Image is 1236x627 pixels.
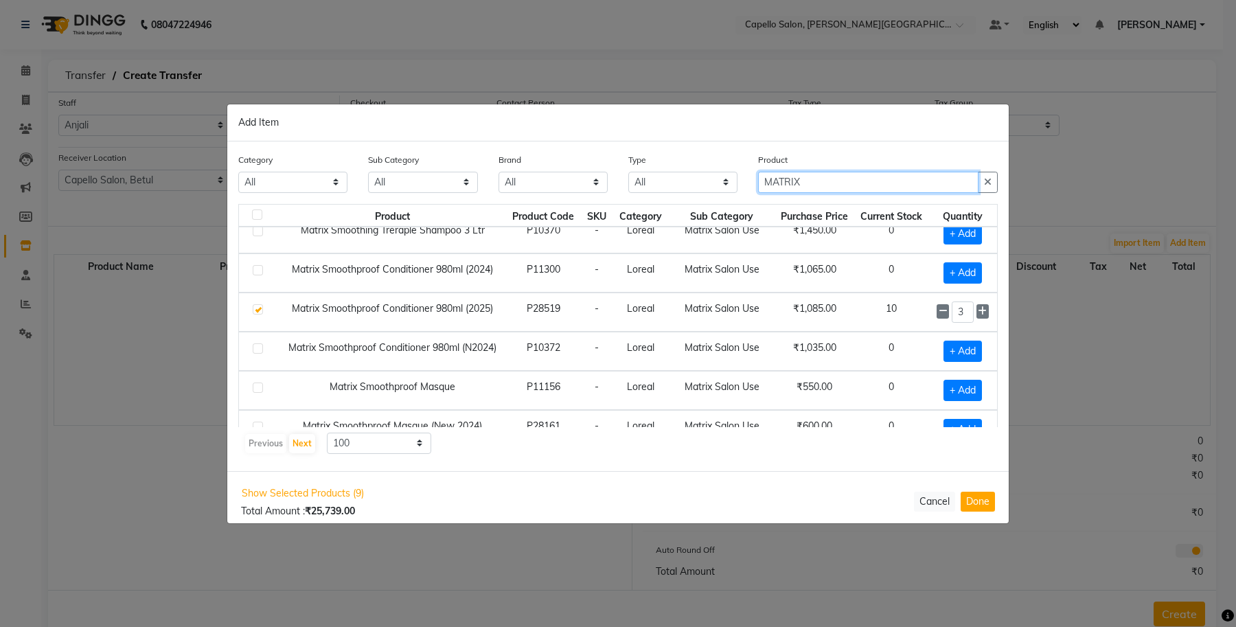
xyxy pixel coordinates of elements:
td: Loreal [613,410,669,449]
input: Search or Scan Product [758,172,978,193]
span: + Add [943,380,982,401]
td: Matrix Salon Use [669,371,775,410]
th: SKU [580,204,613,227]
td: P11300 [506,253,580,293]
td: ₹1,035.00 [775,332,854,371]
td: P28519 [506,293,580,332]
td: Matrix Smoothproof Conditioner 980ml (N2024) [279,332,506,371]
td: ₹1,450.00 [775,214,854,253]
td: ₹1,085.00 [775,293,854,332]
div: Add Item [227,104,1009,141]
td: 0 [854,253,928,293]
td: - [580,332,613,371]
th: Product Code [506,204,580,227]
td: - [580,253,613,293]
span: Show Selected Products (9) [241,486,365,501]
td: P11156 [506,371,580,410]
th: Sub Category [669,204,775,227]
td: 0 [854,410,928,449]
th: Product [279,204,506,227]
label: Product [758,154,788,166]
td: P10370 [506,214,580,253]
span: Total Amount : [241,505,355,517]
td: Matrix Salon Use [669,293,775,332]
td: Matrix Smoothproof Masque [279,371,506,410]
td: P28161 [506,410,580,449]
td: Matrix Smoothing Treraple Shampoo 3 Ltr [279,214,506,253]
td: Loreal [613,371,669,410]
label: Sub Category [368,154,419,166]
span: Purchase Price [781,210,848,223]
span: + Add [943,341,982,362]
td: Loreal [613,332,669,371]
td: Loreal [613,214,669,253]
button: Cancel [914,492,955,512]
td: P10372 [506,332,580,371]
td: Loreal [613,293,669,332]
td: Matrix Smoothproof Conditioner 980ml (2025) [279,293,506,332]
th: Quantity [928,204,997,227]
td: - [580,293,613,332]
td: Matrix Salon Use [669,332,775,371]
td: 10 [854,293,928,332]
td: Loreal [613,253,669,293]
td: Matrix Salon Use [669,253,775,293]
td: Matrix Smoothproof Masque (New 2024) [279,410,506,449]
button: Done [961,492,995,512]
td: ₹600.00 [775,410,854,449]
b: ₹25,739.00 [305,505,355,517]
td: ₹550.00 [775,371,854,410]
label: Category [238,154,273,166]
label: Type [628,154,646,166]
label: Brand [499,154,521,166]
td: 0 [854,214,928,253]
th: Current Stock [854,204,928,227]
td: 0 [854,332,928,371]
th: Category [613,204,669,227]
td: - [580,371,613,410]
span: + Add [943,223,982,244]
td: - [580,214,613,253]
button: Next [289,434,315,453]
td: Matrix Smoothproof Conditioner 980ml (2024) [279,253,506,293]
td: - [580,410,613,449]
td: ₹1,065.00 [775,253,854,293]
td: Matrix Salon Use [669,410,775,449]
span: + Add [943,262,982,284]
td: 0 [854,371,928,410]
td: Matrix Salon Use [669,214,775,253]
span: + Add [943,419,982,440]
